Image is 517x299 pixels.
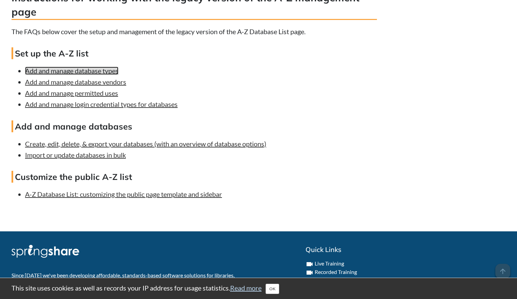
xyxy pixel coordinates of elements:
[25,140,266,148] a: Create, edit, delete, & export your databases (with an overview of database options)
[306,245,505,254] h2: Quick Links
[12,47,377,59] h4: Set up the A-Z list
[315,277,385,283] a: SpringyU (self-paced learning)
[25,100,178,108] a: Add and manage login credential types for databases
[306,269,314,277] i: videocam
[306,260,314,268] i: videocam
[12,171,377,183] h4: Customize the public A-Z list
[5,283,512,294] div: This site uses cookies as well as records your IP address for usage statistics.
[25,151,126,159] a: Import or update databases in bulk
[230,284,262,292] a: Read more
[12,120,377,132] h4: Add and manage databases
[25,67,118,75] a: Add and manage database types
[495,264,510,273] a: arrow_upward
[25,190,222,198] a: A-Z Database List: customizing the public page template and sidebar
[495,264,510,279] span: arrow_upward
[266,284,279,294] button: Close
[12,245,79,258] img: Springshare
[315,269,357,275] a: Recorded Training
[306,277,314,285] i: school
[315,260,344,267] a: Live Training
[12,272,253,294] p: Since [DATE] we've been developing affordable, standards-based software solutions for libraries, ...
[12,27,377,36] p: The FAQs below cover the setup and management of the legacy version of the A-Z Database List page.
[25,89,118,97] a: Add and manage permitted uses
[25,78,126,86] a: Add and manage database vendors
